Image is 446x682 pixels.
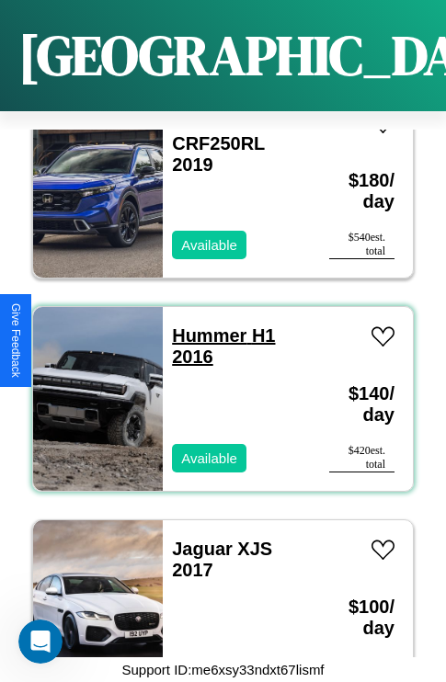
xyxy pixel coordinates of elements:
[329,578,395,657] h3: $ 100 / day
[172,112,265,175] a: Honda CRF250RL 2019
[172,539,272,580] a: Jaguar XJS 2017
[181,446,237,471] p: Available
[181,233,237,257] p: Available
[9,303,22,378] div: Give Feedback
[329,365,395,444] h3: $ 140 / day
[329,444,395,472] div: $ 420 est. total
[329,231,395,259] div: $ 540 est. total
[121,657,324,682] p: Support ID: me6xsy33ndxt67lismf
[329,152,395,231] h3: $ 180 / day
[18,619,63,664] iframe: Intercom live chat
[172,325,275,367] a: Hummer H1 2016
